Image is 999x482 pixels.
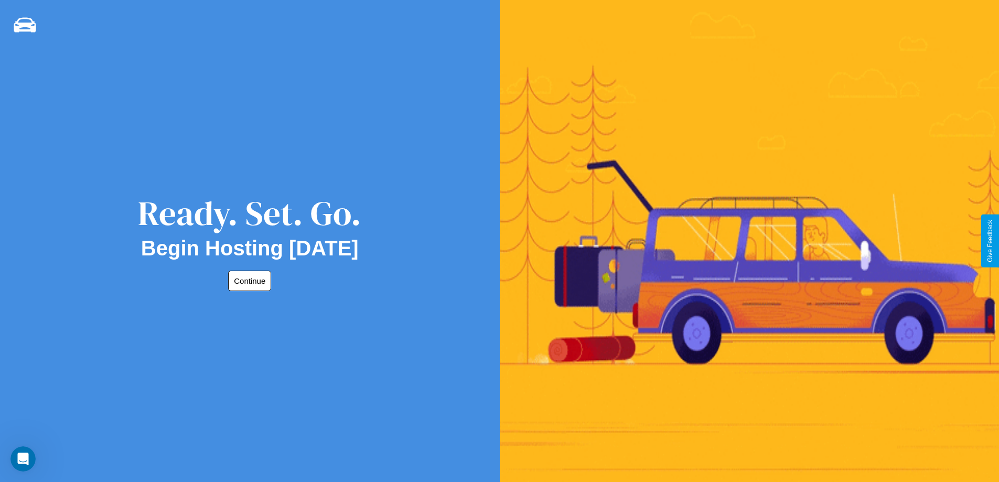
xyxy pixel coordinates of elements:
button: Continue [228,271,271,291]
div: Ready. Set. Go. [138,190,361,237]
iframe: Intercom live chat [10,446,36,472]
h2: Begin Hosting [DATE] [141,237,359,260]
div: Give Feedback [986,220,994,262]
